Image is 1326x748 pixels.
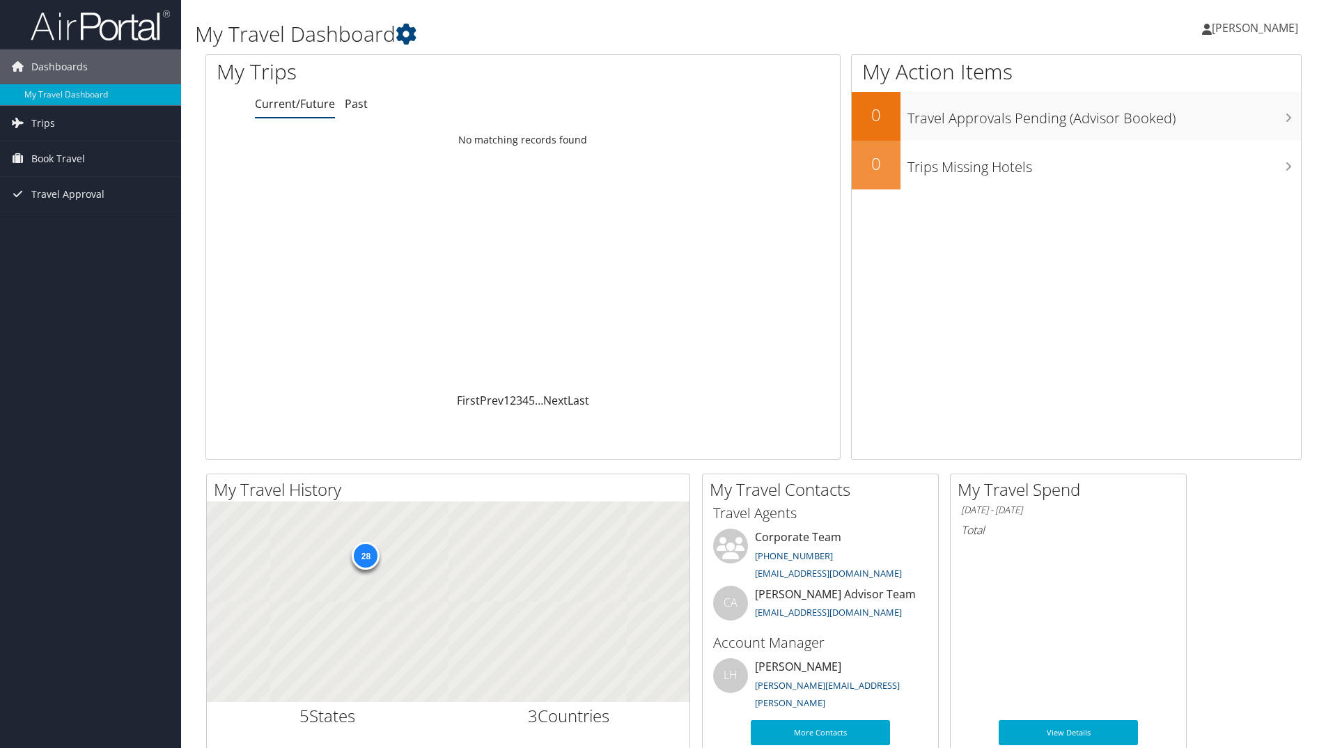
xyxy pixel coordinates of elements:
[706,586,935,631] li: [PERSON_NAME] Advisor Team
[206,127,840,153] td: No matching records found
[751,720,890,745] a: More Contacts
[1212,20,1298,36] span: [PERSON_NAME]
[459,704,680,728] h2: Countries
[345,96,368,111] a: Past
[543,393,568,408] a: Next
[961,522,1176,538] h6: Total
[217,704,438,728] h2: States
[510,393,516,408] a: 2
[713,658,748,693] div: LH
[755,606,902,618] a: [EMAIL_ADDRESS][DOMAIN_NAME]
[535,393,543,408] span: …
[713,586,748,621] div: CA
[31,141,85,176] span: Book Travel
[568,393,589,408] a: Last
[706,529,935,586] li: Corporate Team
[195,20,939,49] h1: My Travel Dashboard
[852,92,1301,141] a: 0Travel Approvals Pending (Advisor Booked)
[713,504,928,523] h3: Travel Agents
[907,102,1301,128] h3: Travel Approvals Pending (Advisor Booked)
[516,393,522,408] a: 3
[755,567,902,579] a: [EMAIL_ADDRESS][DOMAIN_NAME]
[31,106,55,141] span: Trips
[299,704,309,727] span: 5
[907,150,1301,177] h3: Trips Missing Hotels
[852,152,900,176] h2: 0
[352,541,380,569] div: 28
[217,57,565,86] h1: My Trips
[1202,7,1312,49] a: [PERSON_NAME]
[755,679,900,710] a: [PERSON_NAME][EMAIL_ADDRESS][PERSON_NAME]
[522,393,529,408] a: 4
[214,478,689,501] h2: My Travel History
[713,633,928,653] h3: Account Manager
[504,393,510,408] a: 1
[528,704,538,727] span: 3
[958,478,1186,501] h2: My Travel Spend
[706,658,935,715] li: [PERSON_NAME]
[31,177,104,212] span: Travel Approval
[852,103,900,127] h2: 0
[755,550,833,562] a: [PHONE_NUMBER]
[457,393,480,408] a: First
[480,393,504,408] a: Prev
[852,57,1301,86] h1: My Action Items
[710,478,938,501] h2: My Travel Contacts
[255,96,335,111] a: Current/Future
[999,720,1138,745] a: View Details
[31,49,88,84] span: Dashboards
[852,141,1301,189] a: 0Trips Missing Hotels
[31,9,170,42] img: airportal-logo.png
[529,393,535,408] a: 5
[961,504,1176,517] h6: [DATE] - [DATE]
